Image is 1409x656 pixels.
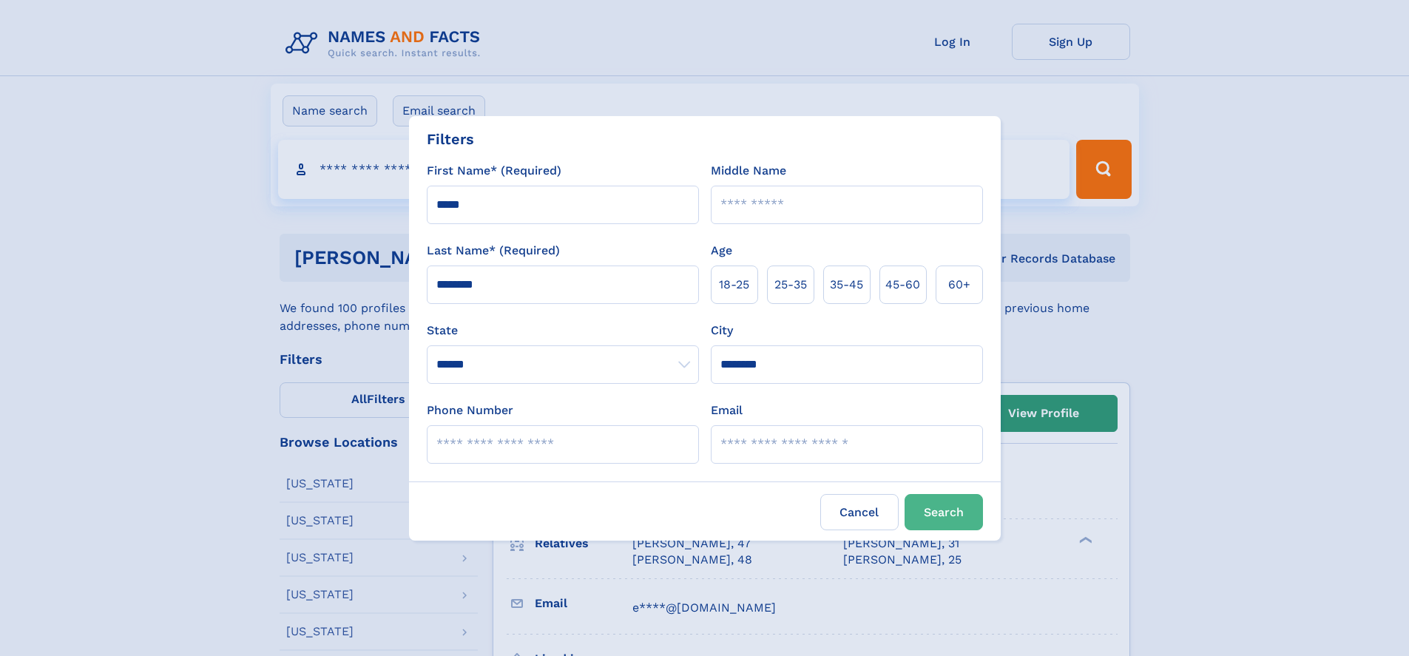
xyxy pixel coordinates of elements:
[719,276,749,294] span: 18‑25
[711,242,732,260] label: Age
[948,276,970,294] span: 60+
[711,162,786,180] label: Middle Name
[427,402,513,419] label: Phone Number
[427,128,474,150] div: Filters
[820,494,899,530] label: Cancel
[427,162,561,180] label: First Name* (Required)
[830,276,863,294] span: 35‑45
[427,242,560,260] label: Last Name* (Required)
[774,276,807,294] span: 25‑35
[711,402,743,419] label: Email
[905,494,983,530] button: Search
[711,322,733,339] label: City
[427,322,699,339] label: State
[885,276,920,294] span: 45‑60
